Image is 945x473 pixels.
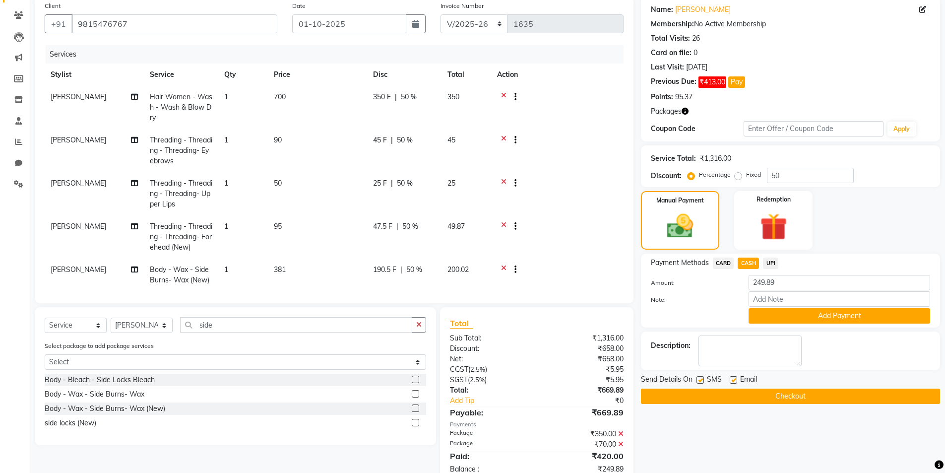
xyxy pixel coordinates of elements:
button: Pay [728,76,745,88]
div: ₹420.00 [537,450,631,462]
th: Service [144,64,218,86]
div: Points: [651,92,673,102]
div: ₹350.00 [537,429,631,439]
div: ₹70.00 [537,439,631,450]
th: Qty [218,64,268,86]
div: ( ) [442,375,537,385]
div: Membership: [651,19,694,29]
div: Total: [442,385,537,396]
div: Payments [450,420,623,429]
div: Paid: [442,450,537,462]
span: 95 [274,222,282,231]
span: | [395,92,397,102]
div: ₹669.89 [537,406,631,418]
span: | [396,221,398,232]
button: Add Payment [749,308,930,324]
span: 1 [224,265,228,274]
span: [PERSON_NAME] [51,265,106,274]
label: Fixed [746,170,761,179]
div: Service Total: [651,153,696,164]
span: CARD [713,258,734,269]
button: Apply [887,122,916,136]
input: Search or Scan [180,317,412,333]
span: Packages [651,106,682,117]
div: Net: [442,354,537,364]
div: 0 [693,48,697,58]
span: Threading - Threading - Threading- Upper Lips [150,179,212,208]
span: Body - Wax - Side Burns- Wax (New) [150,265,209,284]
label: Note: [643,295,742,304]
label: Manual Payment [656,196,704,205]
div: ₹0 [553,396,631,406]
div: [DATE] [686,62,707,72]
div: Body - Bleach - Side Locks Bleach [45,375,155,385]
div: Package [442,429,537,439]
span: SMS [707,374,722,387]
div: Discount: [442,343,537,354]
div: ₹5.95 [537,375,631,385]
span: 700 [274,92,286,101]
label: Invoice Number [441,1,484,10]
input: Add Note [749,291,930,307]
div: Name: [651,4,673,15]
input: Amount [749,275,930,290]
span: SGST [450,375,468,384]
span: Hair Women - Wash - Wash & Blow Dry [150,92,212,122]
th: Total [441,64,491,86]
span: 45 [447,135,455,144]
th: Stylist [45,64,144,86]
span: Threading - Threading - Threading- Forehead (New) [150,222,212,252]
span: 1 [224,135,228,144]
div: Coupon Code [651,124,744,134]
div: ₹5.95 [537,364,631,375]
span: | [400,265,402,275]
span: [PERSON_NAME] [51,222,106,231]
input: Search by Name/Mobile/Email/Code [71,14,277,33]
th: Action [491,64,624,86]
span: 50 [274,179,282,188]
label: Client [45,1,61,10]
div: Previous Due: [651,76,696,88]
span: Send Details On [641,374,693,387]
div: Discount: [651,171,682,181]
label: Amount: [643,278,742,287]
span: 381 [274,265,286,274]
div: ₹669.89 [537,385,631,396]
span: 90 [274,135,282,144]
label: Percentage [699,170,731,179]
div: Description: [651,340,691,351]
div: Payable: [442,406,537,418]
div: 26 [692,33,700,44]
span: CGST [450,365,468,374]
a: [PERSON_NAME] [675,4,731,15]
span: 47.5 F [373,221,392,232]
span: 50 % [402,221,418,232]
div: Package [442,439,537,450]
span: | [391,135,393,145]
span: 2.5% [470,365,485,373]
button: +91 [45,14,72,33]
div: ₹1,316.00 [537,333,631,343]
span: 1 [224,92,228,101]
input: Enter Offer / Coupon Code [744,121,883,136]
span: Email [740,374,757,387]
label: Redemption [756,195,791,204]
span: 1 [224,222,228,231]
div: Total Visits: [651,33,690,44]
span: | [391,178,393,189]
div: Last Visit: [651,62,684,72]
div: side locks (New) [45,418,96,428]
span: 25 F [373,178,387,189]
div: Body - Wax - Side Burns- Wax (New) [45,404,165,414]
span: [PERSON_NAME] [51,135,106,144]
span: Threading - Threading - Threading- Eyebrows [150,135,212,165]
span: CASH [738,258,759,269]
div: ₹658.00 [537,354,631,364]
span: 2.5% [470,376,485,384]
div: Card on file: [651,48,692,58]
span: 50 % [401,92,417,102]
span: 25 [447,179,455,188]
span: 45 F [373,135,387,145]
span: 1 [224,179,228,188]
a: Add Tip [442,396,552,406]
